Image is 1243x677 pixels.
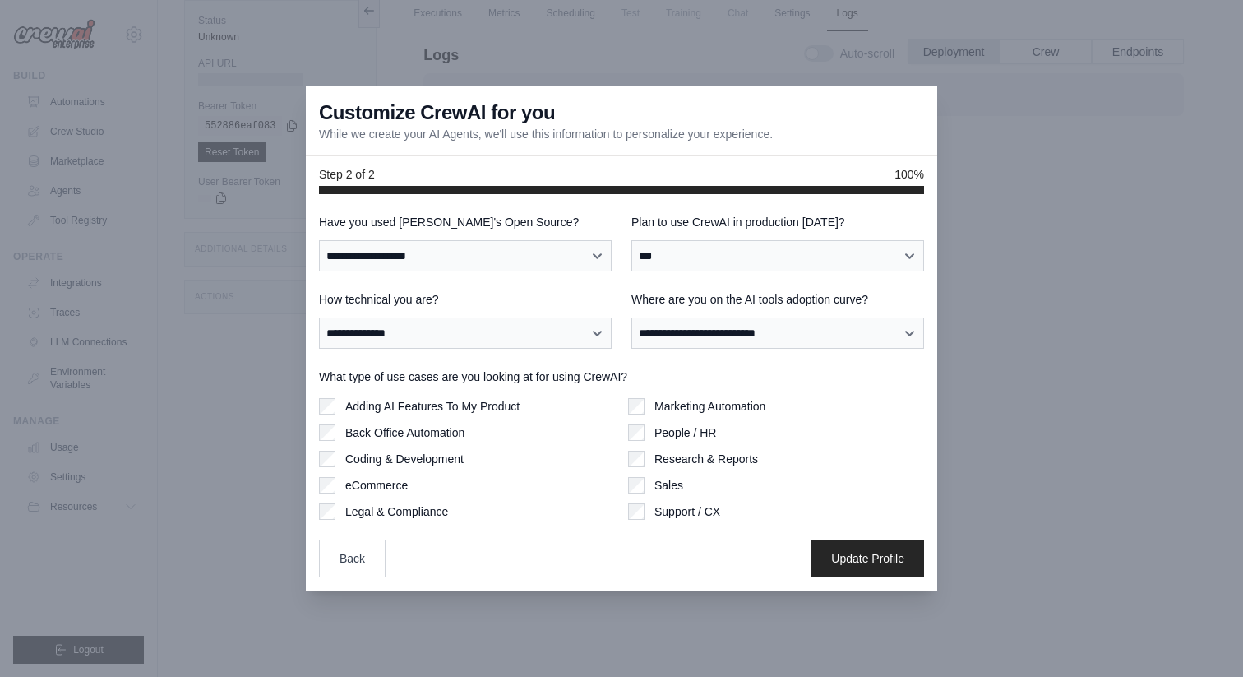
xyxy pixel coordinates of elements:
[654,424,716,441] label: People / HR
[345,477,408,494] label: eCommerce
[319,166,375,183] span: Step 2 of 2
[654,503,720,520] label: Support / CX
[811,540,924,577] button: Update Profile
[631,291,924,308] label: Where are you on the AI tools adoption curve?
[319,540,386,577] button: Back
[631,214,924,230] label: Plan to use CrewAI in production [DATE]?
[345,424,464,441] label: Back Office Automation
[345,503,448,520] label: Legal & Compliance
[345,398,520,415] label: Adding AI Features To My Product
[345,451,464,467] label: Coding & Development
[1161,598,1243,677] iframe: Chat Widget
[654,477,683,494] label: Sales
[319,291,612,308] label: How technical you are?
[319,369,924,385] label: What type of use cases are you looking at for using CrewAI?
[654,451,758,467] label: Research & Reports
[319,100,555,126] h3: Customize CrewAI for you
[894,166,924,183] span: 100%
[319,214,612,230] label: Have you used [PERSON_NAME]'s Open Source?
[654,398,765,415] label: Marketing Automation
[319,126,773,142] p: While we create your AI Agents, we'll use this information to personalize your experience.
